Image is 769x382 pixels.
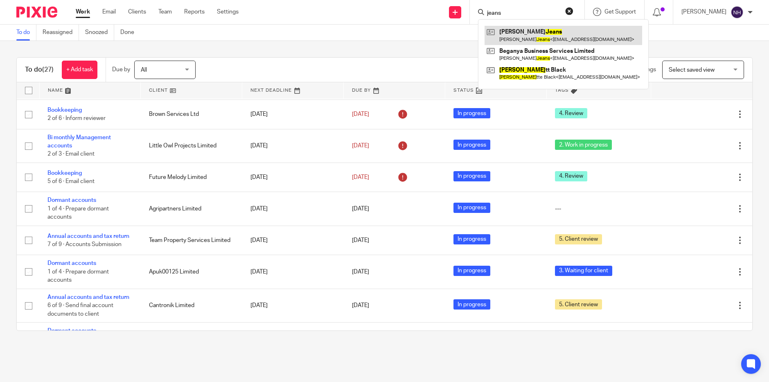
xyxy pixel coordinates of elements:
span: [DATE] [352,237,369,243]
td: [DATE] [242,100,344,129]
span: 2. Work in progress [555,140,612,150]
span: 5. Client review [555,299,602,310]
h1: To do [25,66,54,74]
span: 3. Waiting for client [555,266,612,276]
span: In progress [453,203,490,213]
span: 4. Review [555,171,587,181]
td: [DATE] [242,129,344,163]
td: Agripartners Limited [141,192,242,226]
td: Little Owl Projects Limited [141,129,242,163]
td: Cantronik Limited [141,289,242,322]
p: Due by [112,66,130,74]
a: Dormant accounts [47,328,96,334]
a: Bookkeeping [47,170,82,176]
span: 2 of 3 · Email client [47,151,95,157]
span: [DATE] [352,111,369,117]
a: + Add task [62,61,97,79]
span: [DATE] [352,206,369,212]
span: 5. Client review [555,234,602,244]
td: Apuk00125 Limited [141,255,242,289]
td: Brown Services Ltd [141,100,242,129]
td: [DATE] [242,192,344,226]
span: In progress [453,140,490,150]
td: Future Melody Limited [141,163,242,192]
td: [DATE] [242,226,344,255]
span: Select saved view [669,67,715,73]
td: [DATE] [242,323,344,356]
span: 5 of 6 · Email client [47,179,95,184]
a: Bi monthly Management accounts [47,135,111,149]
span: In progress [453,234,490,244]
a: Done [120,25,140,41]
span: [DATE] [352,143,369,149]
a: To do [16,25,36,41]
span: 6 of 9 · Send final account documents to client [47,303,113,317]
span: In progress [453,266,490,276]
span: 1 of 4 · Prepare dormant accounts [47,206,109,220]
span: 1 of 4 · Prepare dormant accounts [47,269,109,283]
div: --- [555,205,643,213]
span: Tags [555,88,569,93]
span: 7 of 9 · Accounts Submission [47,242,122,247]
img: svg%3E [731,6,744,19]
a: Settings [217,8,239,16]
span: (27) [42,66,54,73]
a: Dormant accounts [47,197,96,203]
a: Work [76,8,90,16]
input: Search [486,10,560,17]
span: [DATE] [352,174,369,180]
img: Pixie [16,7,57,18]
span: Get Support [604,9,636,15]
td: [DATE] [242,163,344,192]
a: Bookkeeping [47,107,82,113]
span: [DATE] [352,269,369,275]
button: Clear [565,7,573,15]
a: Annual accounts and tax return [47,294,129,300]
a: Reports [184,8,205,16]
td: Team Property Services Limited [141,226,242,255]
a: Annual accounts and tax return [47,233,129,239]
a: Dormant accounts [47,260,96,266]
td: [DATE] [242,289,344,322]
span: In progress [453,299,490,310]
span: In progress [453,108,490,118]
a: Snoozed [85,25,114,41]
td: Agricultural Group Ltd [141,323,242,356]
span: 4. Review [555,108,587,118]
span: 2 of 6 · Inform reviewer [47,116,106,122]
a: Team [158,8,172,16]
a: Clients [128,8,146,16]
a: Email [102,8,116,16]
span: All [141,67,147,73]
span: In progress [453,171,490,181]
span: [DATE] [352,303,369,308]
p: [PERSON_NAME] [681,8,726,16]
td: [DATE] [242,255,344,289]
a: Reassigned [43,25,79,41]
